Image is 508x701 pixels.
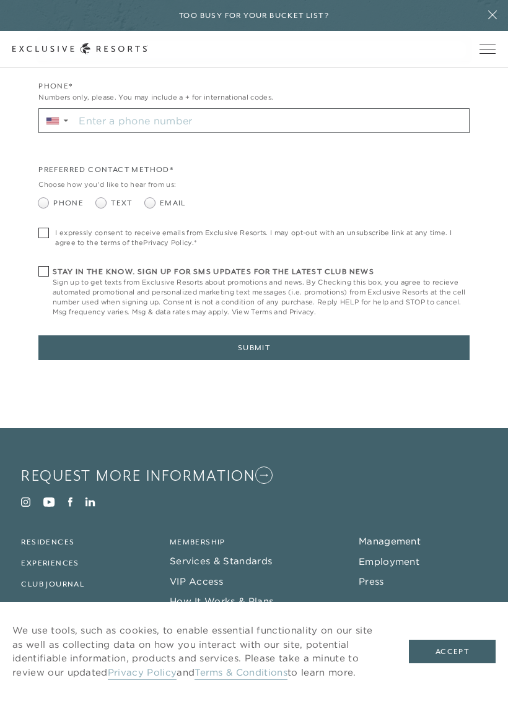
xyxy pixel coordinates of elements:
a: Press [359,575,384,587]
input: Enter a phone number [74,109,469,132]
h6: Too busy for your bucket list? [179,10,329,22]
a: VIP Access [170,575,223,587]
a: Request More Information [21,465,273,488]
a: Employment [359,556,419,567]
a: Privacy Policy [108,666,177,680]
div: Country Code Selector [39,109,74,132]
span: ▼ [62,117,70,124]
div: Numbers only, please. You may include a + for international codes. [38,92,470,103]
div: Choose how you'd like to hear from us: [38,179,470,190]
a: Club Journal [21,580,84,588]
button: Submit [38,335,470,360]
a: Community [21,601,77,609]
a: How It Works & Plans [170,595,273,607]
a: Services & Standards [170,555,272,567]
a: Experiences [21,559,79,567]
span: Phone [53,197,84,209]
a: Terms & Conditions [195,666,287,680]
button: Accept [409,640,496,663]
a: Membership [170,538,226,546]
p: We use tools, such as cookies, to enable essential functionality on our site as well as collectin... [12,624,384,679]
span: Sign up to get texts from Exclusive Resorts about promotions and news. By Checking this box, you ... [53,277,470,317]
h6: Stay in the know. Sign up for sms updates for the latest club news [53,266,470,278]
a: Management [359,535,421,547]
div: Phone* [38,80,470,92]
a: Privacy Policy [143,238,191,247]
legend: Preferred Contact Method* [38,164,173,182]
a: Residences [21,538,74,546]
span: Text [111,197,133,209]
span: Email [160,197,186,209]
span: I expressly consent to receive emails from Exclusive Resorts. I may opt-out with an unsubscribe l... [55,228,470,247]
button: Open navigation [480,45,496,53]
